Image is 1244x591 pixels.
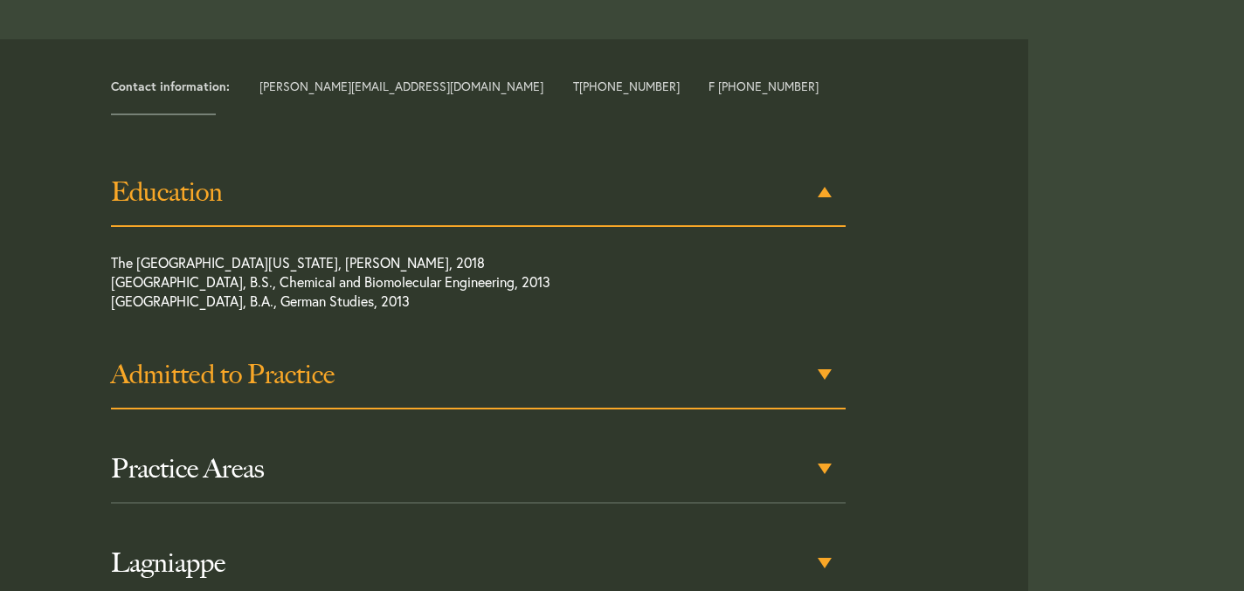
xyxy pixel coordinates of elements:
strong: Contact information: [111,78,230,94]
span: F [PHONE_NUMBER] [708,80,819,93]
a: [PERSON_NAME][EMAIL_ADDRESS][DOMAIN_NAME] [259,78,543,94]
h3: Lagniappe [111,547,846,579]
a: [PHONE_NUMBER] [579,78,680,94]
span: T [573,80,680,93]
h3: Practice Areas [111,453,846,484]
p: The [GEOGRAPHIC_DATA][US_STATE], [PERSON_NAME], 2018 [GEOGRAPHIC_DATA], B.S., Chemical and Biomol... [111,253,772,320]
h3: Admitted to Practice [111,359,846,390]
h3: Education [111,176,846,208]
